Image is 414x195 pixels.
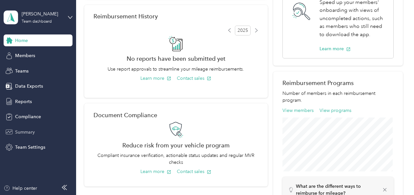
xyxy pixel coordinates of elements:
[15,113,41,120] span: Compliance
[140,168,171,175] button: Learn more
[282,107,314,114] button: View members
[235,26,251,35] span: 2025
[15,68,29,75] span: Teams
[22,20,52,24] div: Team dashboard
[282,79,393,86] h2: Reimbursement Programs
[93,152,259,166] p: Compliant insurance verification, actionable status updates and regular MVR checks
[15,37,28,44] span: Home
[15,83,43,90] span: Data Exports
[15,144,45,151] span: Team Settings
[320,45,351,52] button: Learn more
[15,129,35,136] span: Summary
[377,158,414,195] iframe: Everlance-gr Chat Button Frame
[93,66,259,73] p: Use report approvals to streamline your mileage reimbursements.
[22,11,63,17] div: [PERSON_NAME]
[282,90,393,104] p: Number of members in each reimbursement program.
[93,112,157,119] h2: Document Compliance
[177,75,211,82] button: Contact sales
[177,168,211,175] button: Contact sales
[93,13,158,20] h2: Reimbursement History
[93,55,259,62] h2: No reports have been submitted yet
[93,142,259,149] h2: Reduce risk from your vehicle program
[4,185,37,192] button: Help center
[15,98,32,105] span: Reports
[320,107,351,114] button: View programs
[140,75,171,82] button: Learn more
[15,52,35,59] span: Members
